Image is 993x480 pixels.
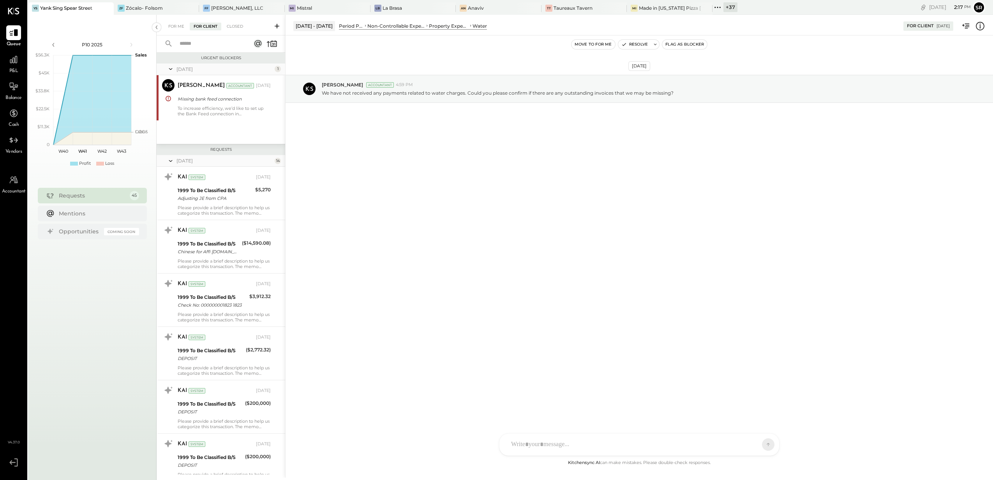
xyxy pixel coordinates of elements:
div: YS [32,5,39,12]
div: ($200,000) [245,399,271,407]
div: DEPOSIT [178,461,243,469]
div: Profit [79,161,91,167]
div: FF [203,5,210,12]
text: $45K [39,70,49,76]
div: Chinese for Affi [DOMAIN_NAME] REF # 025059002089934 Chinese for [DOMAIN_NAME] CCD015CISFZKUCUKMM... [178,248,240,256]
div: Accountant [226,83,254,88]
div: To increase efficiency, we’d like to set up the Bank Feed connection in [GEOGRAPHIC_DATA]. Please... [178,106,271,116]
div: KAI [178,440,187,448]
a: Balance [0,79,27,102]
div: ($2,772.32) [246,346,271,354]
div: Please provide a brief description to help us categorize this transaction. The memo might be help... [178,205,271,216]
text: 0 [47,142,49,147]
div: Mi [289,5,296,12]
div: Zócalo- Folsom [126,5,163,11]
div: Coming Soon [104,228,139,235]
div: System [189,281,205,287]
div: KAI [178,173,187,181]
div: Please provide a brief description to help us categorize this transaction. The memo might be help... [178,418,271,429]
div: Please provide a brief description to help us categorize this transaction. The memo might be help... [178,258,271,269]
button: Flag as Blocker [662,40,707,49]
div: Requests [161,147,281,152]
div: Mi [631,5,638,12]
div: [DATE] [176,66,273,72]
div: Requests [59,192,126,199]
div: Opportunities [59,228,100,235]
div: 1 [275,66,281,72]
text: W40 [58,148,68,154]
div: + 37 [723,2,737,12]
p: We have not received any payments related to water charges. Could you please confirm if there are... [322,90,674,96]
span: [PERSON_NAME] [322,81,363,88]
div: System [189,335,205,340]
div: Mistral [297,5,312,11]
div: An [460,5,467,12]
div: LB [374,5,381,12]
div: KAI [178,227,187,235]
div: KAI [178,280,187,288]
button: Move to for me [571,40,615,49]
div: DEPOSIT [178,408,243,416]
text: Labor [135,129,147,134]
div: Accountant [366,82,394,88]
div: ZF [118,5,125,12]
button: Resolve [618,40,651,49]
div: Non-Controllable Expenses [367,23,425,29]
div: [PERSON_NAME], LLC [211,5,263,11]
text: $22.5K [36,106,49,111]
div: Adjusting JE from CPA [178,194,253,202]
div: [DATE] [256,388,271,394]
div: Mentions [59,210,135,217]
span: P&L [9,68,18,75]
span: Queue [7,41,21,48]
div: Water [473,23,487,29]
div: System [189,441,205,447]
text: Sales [135,52,147,58]
div: 1999 To Be Classified B/S [178,293,247,301]
div: $3,912.32 [249,293,271,300]
text: W43 [117,148,126,154]
div: [DATE] [256,281,271,287]
text: $56.3K [35,52,49,58]
div: [DATE] [256,228,271,234]
a: Vendors [0,133,27,155]
div: copy link [919,3,927,11]
div: Please provide a brief description to help us categorize this transaction. The memo might be help... [178,365,271,376]
div: [DATE] [929,4,971,11]
div: Loss [105,161,114,167]
div: KAI [178,334,187,341]
span: 4:59 PM [396,82,413,88]
div: KAI [178,387,187,395]
a: Accountant [0,173,27,195]
div: 14 [275,158,281,164]
div: 1999 To Be Classified B/S [178,347,243,355]
div: 1999 To Be Classified B/S [178,400,243,408]
span: Balance [5,95,22,102]
div: [PERSON_NAME] [178,82,225,90]
div: System [189,388,205,394]
div: 1999 To Be Classified B/S [178,454,243,461]
span: Cash [9,122,19,129]
text: W42 [97,148,107,154]
div: $5,270 [255,186,271,194]
div: Missing bank feed connection [178,95,268,103]
div: Made in [US_STATE] Pizza [GEOGRAPHIC_DATA] [639,5,701,11]
div: Period P&L [339,23,363,29]
div: For Me [164,23,188,30]
a: Cash [0,106,27,129]
div: Property Expenses [429,23,469,29]
text: W41 [78,148,87,154]
div: Check No: 000000001823 1823 [178,301,247,309]
div: 45 [130,191,139,200]
div: [DATE] [256,83,271,89]
div: [DATE] [256,174,271,180]
div: DEPOSIT [178,355,243,362]
div: [DATE] [256,441,271,447]
div: [DATE] [256,334,271,341]
div: Taureaux Tavern [554,5,593,11]
div: For Client [190,23,221,30]
div: 1999 To Be Classified B/S [178,240,240,248]
text: $11.3K [37,124,49,129]
div: ($14,590.08) [242,239,271,247]
span: Accountant [2,188,26,195]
